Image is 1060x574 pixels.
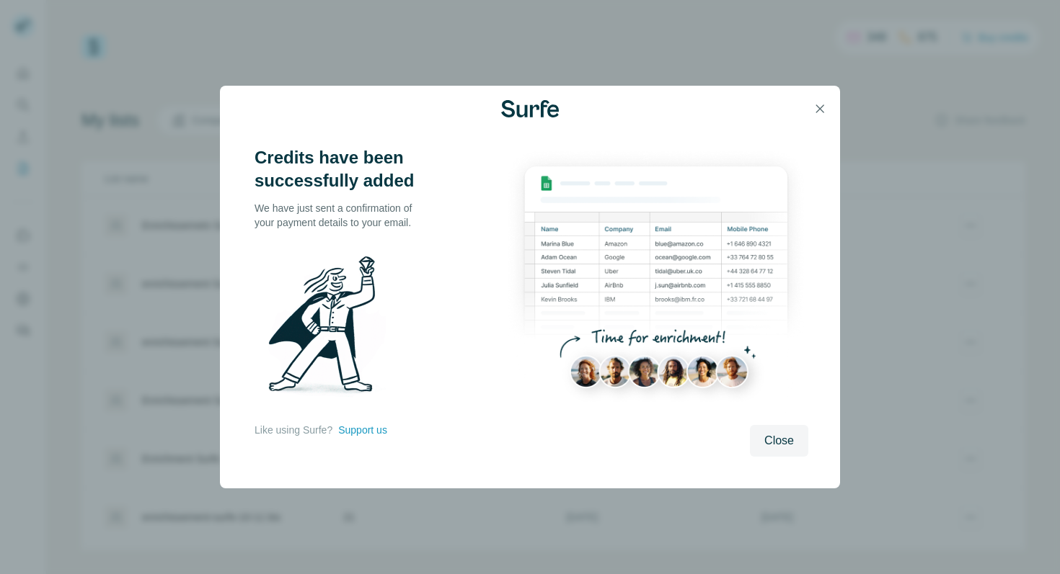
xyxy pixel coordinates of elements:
[255,247,405,408] img: Surfe Illustration - Man holding diamond
[255,201,428,230] p: We have just sent a confirmation of your payment details to your email.
[255,423,332,437] p: Like using Surfe?
[501,100,559,117] img: Surfe Logo
[338,423,387,437] button: Support us
[764,432,794,449] span: Close
[750,425,808,457] button: Close
[255,146,428,192] h3: Credits have been successfully added
[504,146,808,416] img: Enrichment Hub - Sheet Preview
